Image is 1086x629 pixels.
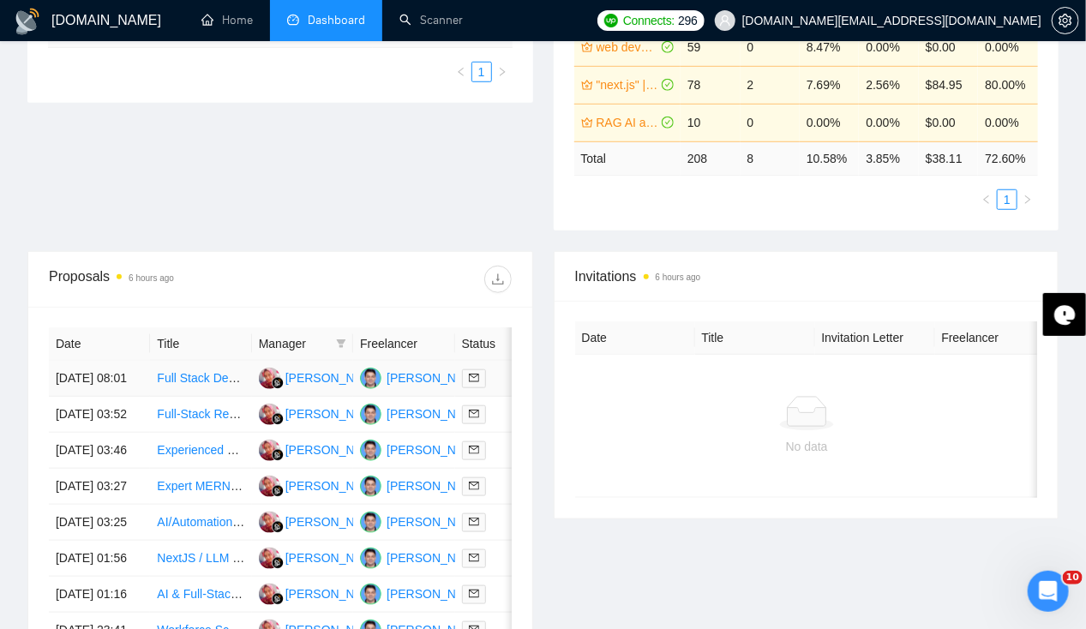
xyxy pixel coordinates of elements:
span: crown [581,41,593,53]
a: NextJS / LLM / Audio Grading Tool [157,551,340,565]
a: DP[PERSON_NAME] [259,406,384,420]
td: [DATE] 03:46 [49,433,150,469]
img: AR [360,512,381,533]
div: [PERSON_NAME] [285,368,384,387]
img: AR [360,476,381,497]
li: Next Page [1017,189,1038,210]
a: web developmnet [597,38,659,57]
time: 6 hours ago [129,273,174,283]
td: 80.00% [978,66,1038,104]
th: Title [695,321,815,355]
img: AR [360,548,381,569]
img: gigradar-bm.png [272,593,284,605]
span: crown [581,117,593,129]
a: DP[PERSON_NAME] [259,478,384,492]
a: DP[PERSON_NAME] [259,370,384,384]
td: 0.00% [800,104,859,141]
td: [DATE] 03:25 [49,505,150,541]
td: 0 [741,104,800,141]
button: right [492,62,513,82]
img: gigradar-bm.png [272,377,284,389]
div: [PERSON_NAME] [285,548,384,567]
td: [DATE] 01:16 [49,577,150,613]
div: [PERSON_NAME] [387,584,485,603]
td: Full Stack Developer Needed ASAP [150,361,251,397]
a: searchScanner [399,13,463,27]
td: Total [574,141,681,175]
li: Previous Page [976,189,997,210]
th: Title [150,327,251,361]
span: mail [469,589,479,599]
th: Date [49,327,150,361]
td: $84.95 [919,66,978,104]
a: homeHome [201,13,253,27]
a: AI & Full-Stack Developer for Fintech Application [157,587,416,601]
li: Next Page [492,62,513,82]
span: check-circle [662,79,674,91]
td: 0.00% [978,28,1038,66]
td: [DATE] 08:01 [49,361,150,397]
a: Full Stack Developer Needed ASAP [157,371,348,385]
img: DP [259,512,280,533]
a: "next.js" | "next js [597,75,659,94]
div: [PERSON_NAME] [387,476,485,495]
td: 72.60 % [978,141,1038,175]
td: Expert MERN Developer for Solana-Based Game [150,469,251,505]
img: gigradar-bm.png [272,413,284,425]
th: Freelancer [353,327,454,361]
img: gigradar-bm.png [272,449,284,461]
td: 7.69% [800,66,859,104]
div: [PERSON_NAME] [387,512,485,531]
iframe: Intercom live chat [1028,571,1069,612]
button: download [484,266,512,293]
span: 10 [1063,571,1083,584]
span: Invitations [575,266,1038,287]
a: AI/Automation Developer – Python, LLMs (ChatGPT, Gemini), Workflow Optimization [157,515,608,529]
button: setting [1052,7,1079,34]
a: 1 [998,190,1017,209]
img: gigradar-bm.png [272,557,284,569]
span: setting [1053,14,1078,27]
td: $0.00 [919,104,978,141]
span: mail [469,517,479,527]
a: Experienced Next.js Front End Developer [157,443,378,457]
span: Status [462,334,532,353]
td: AI/Automation Developer – Python, LLMs (ChatGPT, Gemini), Workflow Optimization [150,505,251,541]
img: AR [360,584,381,605]
button: left [976,189,997,210]
time: 6 hours ago [656,273,701,282]
td: [DATE] 03:52 [49,397,150,433]
td: 0.00% [859,28,918,66]
span: left [981,195,992,205]
div: [PERSON_NAME] [387,404,485,423]
td: 0.00% [978,104,1038,141]
a: AR[PERSON_NAME] [360,478,485,492]
span: left [456,67,466,77]
td: 8.47% [800,28,859,66]
span: download [485,273,511,286]
span: Connects: [623,11,675,30]
td: 0 [741,28,800,66]
div: [PERSON_NAME] [285,440,384,459]
img: gigradar-bm.png [272,485,284,497]
img: gigradar-bm.png [272,521,284,533]
span: Manager [259,334,329,353]
span: mail [469,409,479,419]
div: [PERSON_NAME] [285,476,384,495]
th: Date [575,321,695,355]
img: DP [259,440,280,461]
span: right [1023,195,1033,205]
img: DP [259,548,280,569]
li: 1 [471,62,492,82]
div: [PERSON_NAME] [387,440,485,459]
button: right [1017,189,1038,210]
div: [PERSON_NAME] [387,548,485,567]
img: logo [14,8,41,35]
img: AR [360,368,381,389]
img: DP [259,476,280,497]
span: check-circle [662,117,674,129]
th: Freelancer [935,321,1055,355]
a: AR[PERSON_NAME] [360,370,485,384]
li: Previous Page [451,62,471,82]
a: Expert MERN Developer for Solana-Based Game [157,479,420,493]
